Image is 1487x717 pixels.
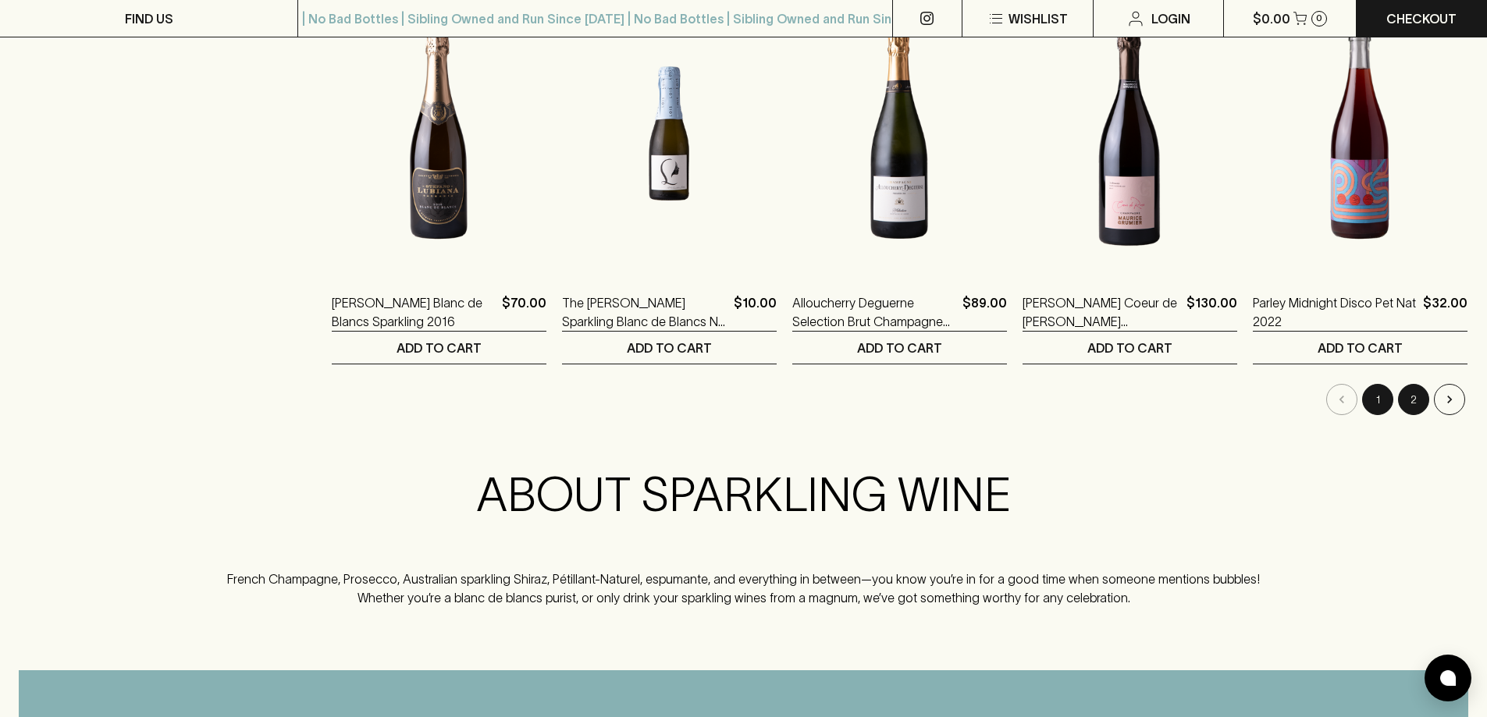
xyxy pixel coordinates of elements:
[562,332,777,364] button: ADD TO CART
[332,293,496,331] a: [PERSON_NAME] Blanc de Blancs Sparkling 2016
[1362,384,1393,415] button: page 1
[1423,293,1467,331] p: $32.00
[223,570,1265,607] p: French Champagne, Prosecco, Australian sparkling Shiraz, Pétillant-Naturel, espumante, and everyt...
[1440,670,1456,686] img: bubble-icon
[1253,332,1467,364] button: ADD TO CART
[1151,9,1190,28] p: Login
[1398,384,1429,415] button: Go to page 2
[332,332,546,364] button: ADD TO CART
[1023,332,1237,364] button: ADD TO CART
[1087,339,1172,357] p: ADD TO CART
[1186,293,1237,331] p: $130.00
[1434,384,1465,415] button: Go to next page
[1386,9,1457,28] p: Checkout
[1253,9,1290,28] p: $0.00
[734,293,777,331] p: $10.00
[1009,9,1068,28] p: Wishlist
[1318,339,1403,357] p: ADD TO CART
[1253,293,1417,331] a: Parley Midnight Disco Pet Nat 2022
[962,293,1007,331] p: $89.00
[857,339,942,357] p: ADD TO CART
[502,293,546,331] p: $70.00
[1023,293,1180,331] a: [PERSON_NAME] Coeur de [PERSON_NAME] [PERSON_NAME] NV
[627,339,712,357] p: ADD TO CART
[125,9,173,28] p: FIND US
[223,467,1265,523] h2: ABOUT SPARKLING WINE
[332,384,1467,415] nav: pagination navigation
[792,293,956,331] a: Alloucherry Deguerne Selection Brut Champagne NV
[397,339,482,357] p: ADD TO CART
[562,293,727,331] a: The [PERSON_NAME] Sparkling Blanc de Blancs NV 200ml PICCOLO
[792,332,1007,364] button: ADD TO CART
[1316,14,1322,23] p: 0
